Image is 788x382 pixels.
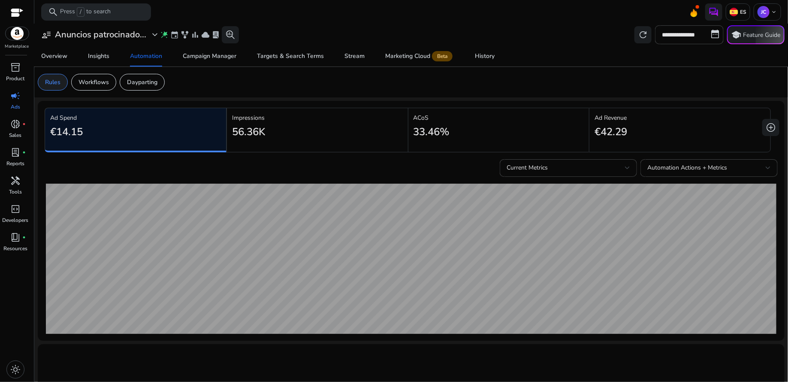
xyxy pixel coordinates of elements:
span: Beta [432,51,453,61]
p: Ad Revenue [595,113,765,122]
span: Automation Actions + Metrics [647,164,727,172]
p: Reports [6,160,24,167]
div: Insights [88,53,109,59]
p: Marketplace [5,43,29,50]
span: inventory_2 [10,62,21,73]
span: refresh [638,30,648,40]
span: expand_more [150,30,160,40]
p: Tools [9,188,22,196]
button: search_insights [222,26,239,43]
p: ACoS [414,113,584,122]
p: Resources [3,245,27,252]
p: Rules [45,78,60,87]
span: user_attributes [41,30,51,40]
span: handyman [10,176,21,186]
h3: Anuncios patrocinado... [55,30,146,40]
p: Dayparting [127,78,157,87]
div: Stream [344,53,365,59]
p: Ad Spend [50,113,221,122]
span: light_mode [10,364,21,375]
span: lab_profile [10,147,21,158]
p: Product [6,75,25,82]
span: campaign [10,91,21,101]
p: Impressions [232,113,403,122]
div: History [475,53,495,59]
span: keyboard_arrow_down [770,9,777,15]
h2: €14.15 [50,126,83,138]
span: search_insights [225,30,235,40]
span: add_circle [766,122,776,133]
p: Developers [3,216,29,224]
p: JC [758,6,770,18]
span: wand_stars [160,30,169,39]
span: cloud [201,30,210,39]
button: add_circle [762,119,779,136]
div: Targets & Search Terms [257,53,324,59]
img: es.svg [730,8,738,16]
p: Ads [11,103,20,111]
h2: €42.29 [595,126,627,138]
p: Feature Guide [743,31,781,39]
span: donut_small [10,119,21,129]
span: lab_profile [211,30,220,39]
div: Automation [130,53,162,59]
img: amazon.svg [6,27,29,40]
span: fiber_manual_record [22,236,26,239]
span: bar_chart [191,30,199,39]
span: book_4 [10,232,21,243]
p: Press to search [60,7,111,17]
p: Sales [9,131,22,139]
span: family_history [181,30,189,39]
span: Current Metrics [507,164,548,172]
span: fiber_manual_record [22,122,26,126]
span: school [731,30,742,40]
div: Campaign Manager [183,53,236,59]
button: refresh [634,26,652,43]
h2: 33.46% [414,126,450,138]
p: Workflows [78,78,109,87]
p: ES [738,9,746,15]
button: schoolFeature Guide [727,25,785,44]
span: / [77,7,85,17]
span: event [170,30,179,39]
span: search [48,7,58,17]
span: code_blocks [10,204,21,214]
div: Overview [41,53,67,59]
div: Marketing Cloud [385,53,454,60]
h2: 56.36K [232,126,265,138]
span: fiber_manual_record [22,151,26,154]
